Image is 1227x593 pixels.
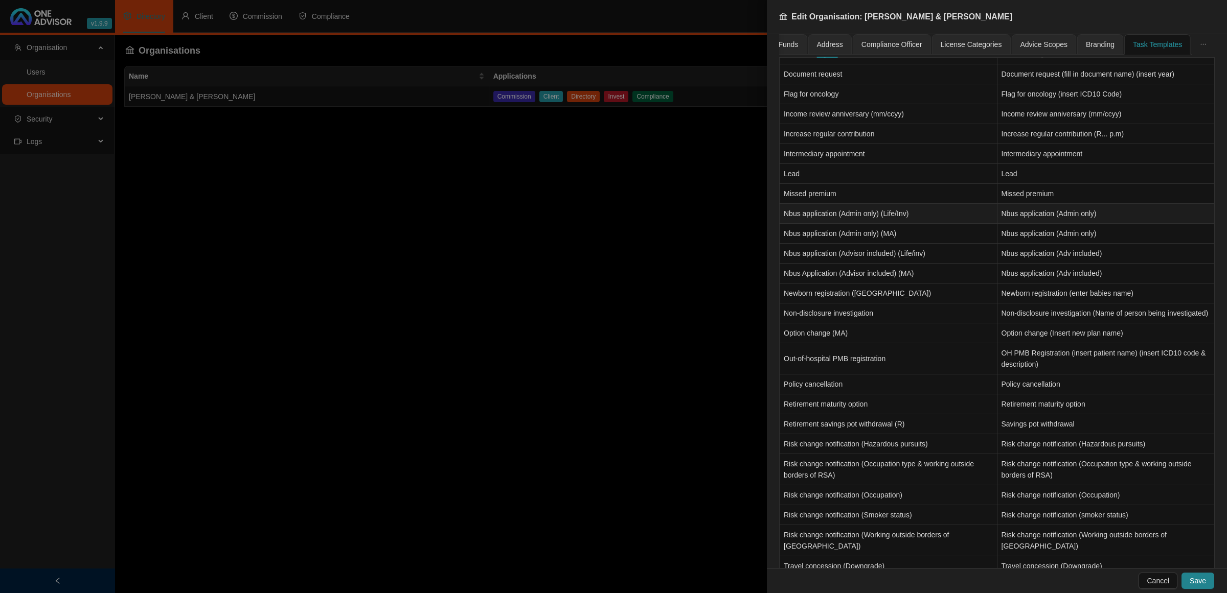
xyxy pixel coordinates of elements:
[997,374,1215,394] td: Policy cancellation
[780,84,997,104] td: Flag for oncology
[780,264,997,283] td: Nbus Application (Advisor included) (MA)
[780,374,997,394] td: Policy cancellation
[1200,41,1207,48] span: ellipsis
[997,244,1215,264] td: Nbus application (Adv included)
[997,144,1215,164] td: Intermediary appointment
[780,454,997,485] td: Risk change notification (Occupation type & working outside borders of RSA)
[997,204,1215,224] td: Nbus application (Admin only)
[780,323,997,343] td: Option change (MA)
[1147,575,1169,586] span: Cancel
[997,104,1215,124] td: Income review anniversary (mm/ccyy)
[1020,41,1067,48] span: Advice Scopes
[997,343,1215,374] td: OH PMB Registration (insert patient name) (insert ICD10 code & description)
[780,104,997,124] td: Income review anniversary (mm/ccyy)
[1190,575,1206,586] span: Save
[780,244,997,264] td: Nbus application (Advisor included) (Life/inv)
[997,414,1215,434] td: Savings pot withdrawal
[997,505,1215,525] td: Risk change notification (smoker status)
[780,64,997,84] td: Document request
[780,414,997,434] td: Retirement savings pot withdrawal (R)
[1139,573,1177,589] button: Cancel
[997,64,1215,84] td: Document request (fill in document name) (insert year)
[780,184,997,204] td: Missed premium
[780,144,997,164] td: Intermediary appointment
[780,434,997,454] td: Risk change notification (Hazardous pursuits)
[780,343,997,374] td: Out-of-hospital PMB registration
[997,434,1215,454] td: Risk change notification (Hazardous pursuits)
[780,525,997,556] td: Risk change notification (Working outside borders of [GEOGRAPHIC_DATA])
[780,303,997,323] td: Non-disclosure investigation
[997,184,1215,204] td: Missed premium
[997,485,1215,505] td: Risk change notification (Occupation)
[997,394,1215,414] td: Retirement maturity option
[779,12,787,20] span: bank
[780,505,997,525] td: Risk change notification (Smoker status)
[780,164,997,184] td: Lead
[791,12,1012,21] span: Edit Organisation: [PERSON_NAME] & [PERSON_NAME]
[997,283,1215,303] td: Newborn registration (enter babies name)
[941,41,1002,48] span: License Categories
[1181,573,1214,589] button: Save
[780,394,997,414] td: Retirement maturity option
[861,41,922,48] span: Compliance Officer
[780,224,997,244] td: Nbus application (Admin only) (MA)
[997,454,1215,485] td: Risk change notification (Occupation type & working outside borders of RSA)
[816,41,843,48] span: Address
[997,224,1215,244] td: Nbus application (Admin only)
[997,84,1215,104] td: Flag for oncology (insert ICD10 Code)
[997,164,1215,184] td: Lead
[780,124,997,144] td: Increase regular contribution
[997,124,1215,144] td: Increase regular contribution (R... p.m)
[1133,39,1182,50] div: Task Templates
[997,556,1215,576] td: Travel concession (Downgrade)
[780,204,997,224] td: Nbus application (Admin only) (Life/Inv)
[1086,39,1115,50] div: Branding
[778,41,798,48] span: Funds
[780,556,997,576] td: Travel concession (Downgrade)
[997,525,1215,556] td: Risk change notification (Working outside borders of [GEOGRAPHIC_DATA])
[997,323,1215,343] td: Option change (Insert new plan name)
[780,485,997,505] td: Risk change notification (Occupation)
[997,264,1215,283] td: Nbus application (Adv included)
[997,303,1215,323] td: Non-disclosure investigation (Name of person being investigated)
[780,283,997,303] td: Newborn registration ([GEOGRAPHIC_DATA])
[1192,34,1215,55] button: ellipsis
